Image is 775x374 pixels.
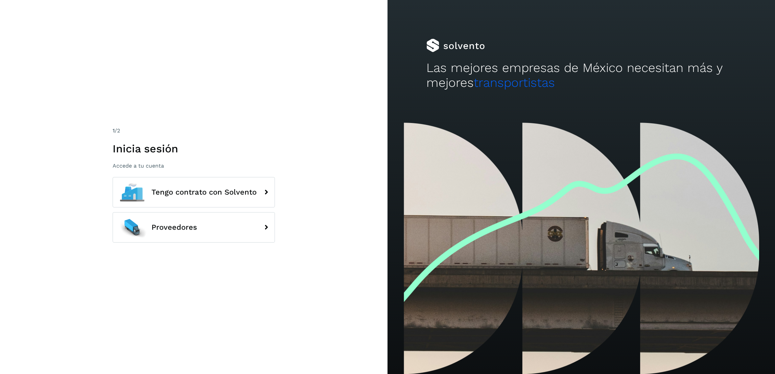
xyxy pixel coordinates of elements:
[113,163,275,169] p: Accede a tu cuenta
[151,188,257,196] span: Tengo contrato con Solvento
[474,75,555,90] span: transportistas
[151,223,197,231] span: Proveedores
[113,127,115,134] span: 1
[113,142,275,155] h1: Inicia sesión
[426,60,736,91] h2: Las mejores empresas de México necesitan más y mejores
[113,127,275,135] div: /2
[113,212,275,243] button: Proveedores
[113,177,275,207] button: Tengo contrato con Solvento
